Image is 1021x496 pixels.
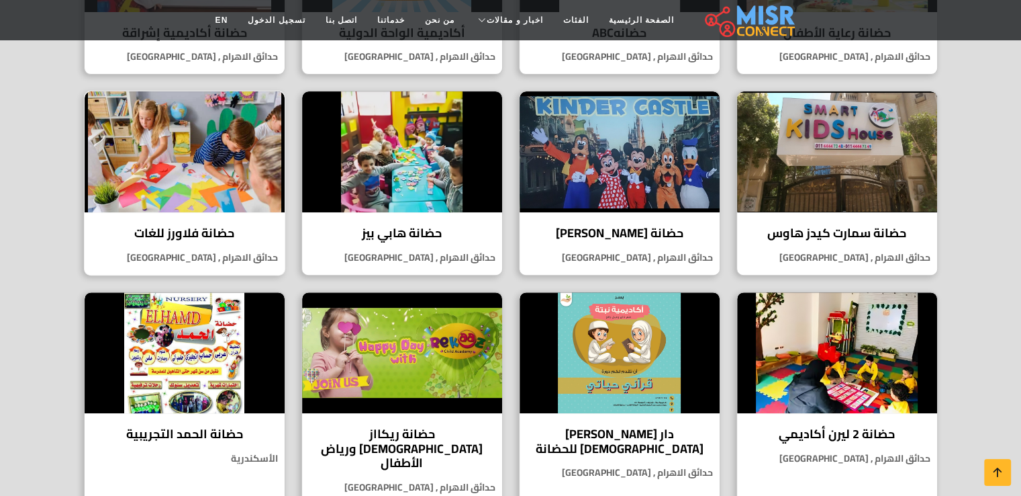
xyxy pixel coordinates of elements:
img: حضانة فلاورز للغات [85,91,285,212]
a: EN [205,7,238,33]
p: حدائق الاهرام , [GEOGRAPHIC_DATA] [302,481,502,495]
h4: حضانة 2 ليرن أكاديمي [747,427,927,442]
img: main.misr_connect [705,3,795,37]
p: حدائق الاهرام , [GEOGRAPHIC_DATA] [520,50,720,64]
h4: حضانة سمارت كيدز هاوس [747,226,927,241]
p: حدائق الاهرام , [GEOGRAPHIC_DATA] [302,50,502,64]
a: حضانة كيندر كاسل حضانة [PERSON_NAME] حدائق الاهرام , [GEOGRAPHIC_DATA] [511,91,728,276]
a: تسجيل الدخول [238,7,315,33]
img: دار أنس بن مالك الإسلامية للحضانة [520,292,720,413]
span: اخبار و مقالات [487,14,543,26]
a: حضانة سمارت كيدز هاوس حضانة سمارت كيدز هاوس حدائق الاهرام , [GEOGRAPHIC_DATA] [728,91,946,276]
img: حضانة كيندر كاسل [520,91,720,212]
a: حضانة فلاورز للغات حضانة فلاورز للغات حدائق الاهرام , [GEOGRAPHIC_DATA] [76,91,293,276]
h4: دار [PERSON_NAME] [DEMOGRAPHIC_DATA] للحضانة [530,427,710,456]
p: حدائق الاهرام , [GEOGRAPHIC_DATA] [737,251,937,265]
a: اتصل بنا [315,7,367,33]
h4: حضانة ريكااز [DEMOGRAPHIC_DATA] ورياض الأطفال [312,427,492,470]
a: من نحن [415,7,465,33]
img: حضانة هابي بيز [302,91,502,212]
h4: حضانة الحمد التجريبية [95,427,275,442]
p: حدائق الاهرام , [GEOGRAPHIC_DATA] [737,50,937,64]
img: حضانة سمارت كيدز هاوس [737,91,937,212]
h4: حضانة هابي بيز [312,226,492,241]
img: حضانة ريكااز الإسلامية ورياض الأطفال [302,292,502,413]
a: الصفحة الرئيسية [599,7,684,33]
p: حدائق الاهرام , [GEOGRAPHIC_DATA] [302,251,502,265]
a: الفئات [553,7,599,33]
p: حدائق الاهرام , [GEOGRAPHIC_DATA] [85,251,285,265]
a: اخبار و مقالات [465,7,553,33]
p: حدائق الاهرام , [GEOGRAPHIC_DATA] [520,251,720,265]
h4: حضانة فلاورز للغات [95,226,275,241]
p: حدائق الاهرام , [GEOGRAPHIC_DATA] [85,50,285,64]
h4: حضانة [PERSON_NAME] [530,226,710,241]
p: الأسكندرية [85,452,285,466]
p: حدائق الاهرام , [GEOGRAPHIC_DATA] [520,466,720,480]
p: حدائق الاهرام , [GEOGRAPHIC_DATA] [737,452,937,466]
a: حضانة هابي بيز حضانة هابي بيز حدائق الاهرام , [GEOGRAPHIC_DATA] [293,91,511,276]
a: خدماتنا [367,7,415,33]
img: حضانة الحمد التجريبية [85,292,285,413]
img: حضانة 2 ليرن أكاديمي [737,292,937,413]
